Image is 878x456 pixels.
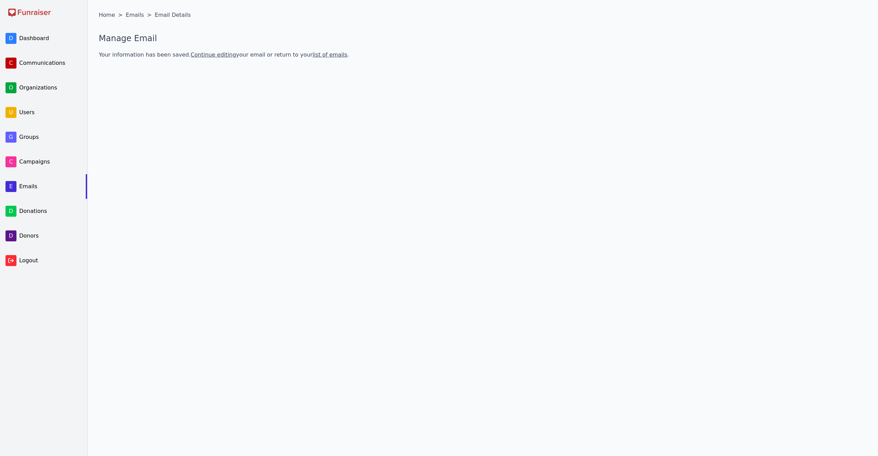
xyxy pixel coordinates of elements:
span: U [5,107,16,118]
img: Funraiser logo [8,8,51,18]
span: D [5,230,16,241]
h1: Manage Email [99,33,867,44]
span: O [5,82,16,93]
span: D [5,206,16,217]
span: C [5,156,16,167]
span: > [118,12,122,18]
span: Emails [19,182,80,191]
span: Campaigns [19,158,80,166]
span: G [5,132,16,143]
span: C [5,58,16,69]
a: Emails [124,11,145,22]
span: Dashboard [19,34,80,43]
a: list of emails [312,51,347,58]
span: Groups [19,133,80,141]
span: Organizations [19,84,80,92]
span: D [5,33,16,44]
nav: Breadcrumb [99,11,867,22]
p: Your information has been saved. your email or return to your . [99,51,867,59]
span: Donors [19,232,80,240]
span: Communications [19,59,80,67]
a: Home [99,11,116,22]
span: Donations [19,207,80,215]
span: Users [19,108,80,117]
span: Email Details [153,11,192,22]
span: > [147,12,152,18]
span: Logout [19,256,82,265]
span: E [5,181,16,192]
a: Continue editing [191,51,236,58]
